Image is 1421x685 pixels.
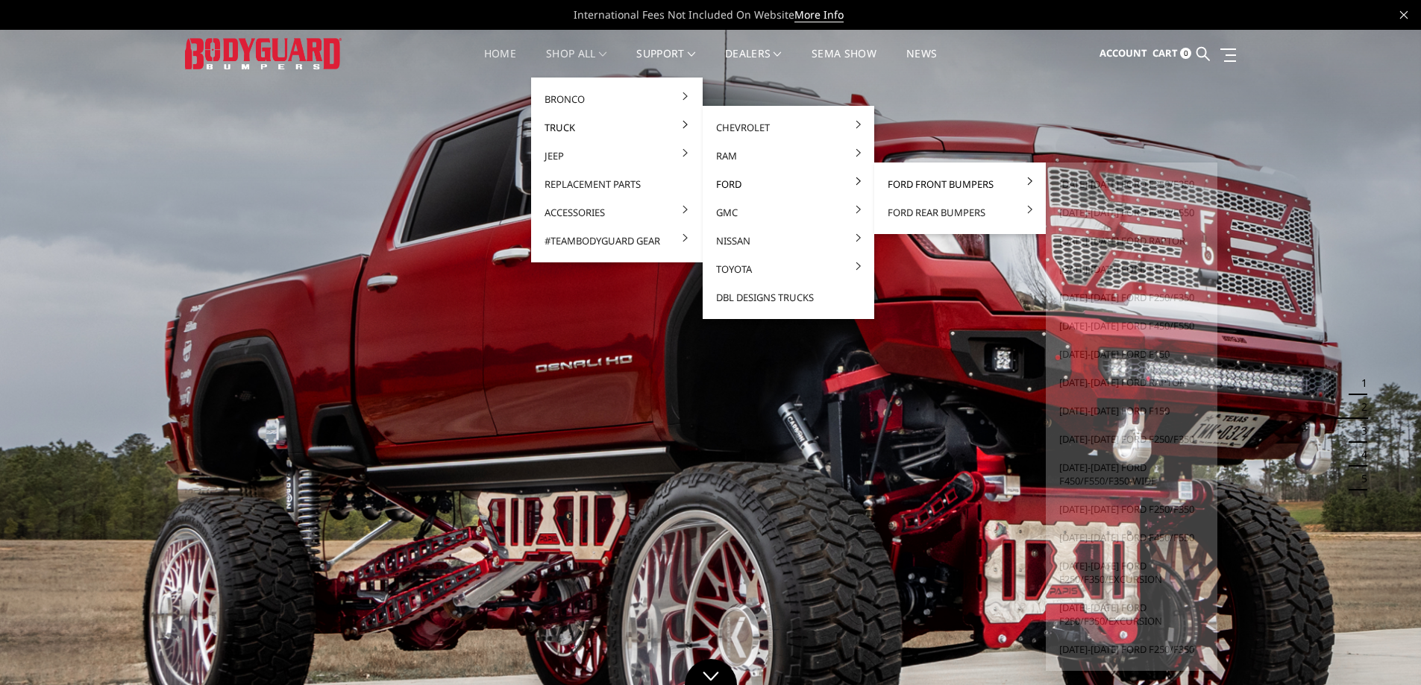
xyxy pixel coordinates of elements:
[1100,34,1147,74] a: Account
[1152,46,1178,60] span: Cart
[709,170,868,198] a: Ford
[709,113,868,142] a: Chevrolet
[1346,613,1421,685] iframe: Chat Widget
[1052,170,1211,198] a: [DATE]-[DATE] Ford F250/F350
[709,198,868,227] a: GMC
[1352,467,1367,490] button: 5 of 5
[725,48,782,78] a: Dealers
[1180,48,1191,59] span: 0
[812,48,876,78] a: SEMA Show
[1052,397,1211,425] a: [DATE]-[DATE] Ford F150
[1052,635,1211,663] a: [DATE]-[DATE] Ford F250/F350
[1052,368,1211,397] a: [DATE]-[DATE] Ford Raptor
[1052,312,1211,340] a: [DATE]-[DATE] Ford F450/F550
[185,38,342,69] img: BODYGUARD BUMPERS
[546,48,606,78] a: shop all
[1052,340,1211,368] a: [DATE]-[DATE] Ford F150
[1352,395,1367,419] button: 2 of 5
[484,48,516,78] a: Home
[1052,453,1211,495] a: [DATE]-[DATE] Ford F450/F550/F350-wide
[1052,283,1211,312] a: [DATE]-[DATE] Ford F250/F350
[1052,255,1211,283] a: [DATE]-[DATE] Ford F150
[537,113,697,142] a: Truck
[1352,371,1367,395] button: 1 of 5
[709,283,868,312] a: DBL Designs Trucks
[537,170,697,198] a: Replacement Parts
[537,142,697,170] a: Jeep
[1052,425,1211,453] a: [DATE]-[DATE] Ford F250/F350
[1352,443,1367,467] button: 4 of 5
[906,48,937,78] a: News
[537,85,697,113] a: Bronco
[1152,34,1191,74] a: Cart 0
[537,198,697,227] a: Accessories
[1052,198,1211,227] a: [DATE]-[DATE] Ford F450/F550
[1052,495,1211,523] a: [DATE]-[DATE] Ford F250/F350
[537,227,697,255] a: #TeamBodyguard Gear
[1052,523,1211,552] a: [DATE]-[DATE] Ford F450/F550
[1052,552,1211,593] a: [DATE]-[DATE] Ford F250/F350/Excursion
[1052,227,1211,255] a: [DATE]-[DATE] Ford Raptor
[1100,46,1147,60] span: Account
[794,7,844,22] a: More Info
[709,142,868,170] a: Ram
[636,48,695,78] a: Support
[1052,593,1211,635] a: [DATE]-[DATE] Ford F250/F350/Excursion
[880,198,1040,227] a: Ford Rear Bumpers
[1352,419,1367,443] button: 3 of 5
[685,659,737,685] a: Click to Down
[709,255,868,283] a: Toyota
[709,227,868,255] a: Nissan
[880,170,1040,198] a: Ford Front Bumpers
